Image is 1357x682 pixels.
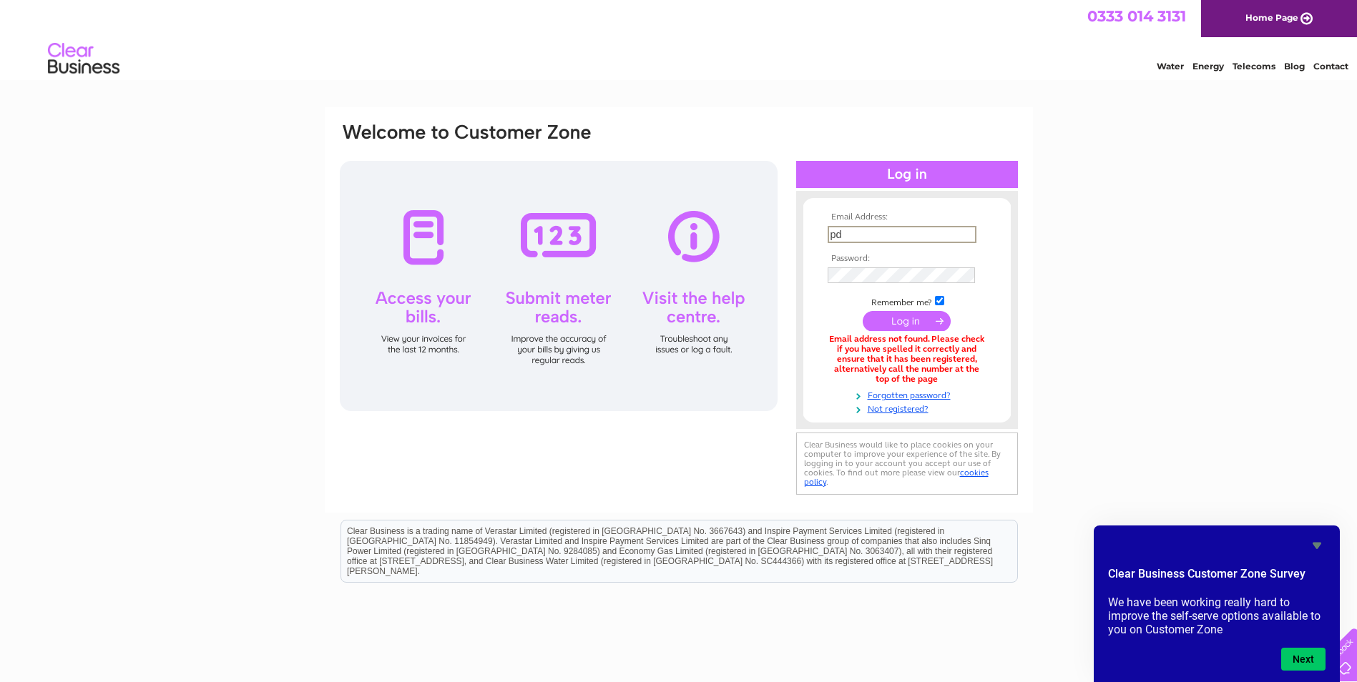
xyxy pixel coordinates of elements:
div: Email address not found. Please check if you have spelled it correctly and ensure that it has bee... [828,335,986,384]
div: Clear Business would like to place cookies on your computer to improve your experience of the sit... [796,433,1018,495]
a: 0333 014 3131 [1087,7,1186,25]
p: We have been working really hard to improve the self-serve options available to you on Customer Zone [1108,595,1326,636]
div: Clear Business is a trading name of Verastar Limited (registered in [GEOGRAPHIC_DATA] No. 3667643... [341,8,1017,69]
h2: Clear Business Customer Zone Survey [1108,565,1326,590]
a: Not registered? [828,401,990,415]
a: Energy [1192,61,1224,71]
a: cookies policy [804,468,989,487]
a: Forgotten password? [828,387,990,401]
button: Hide survey [1308,537,1326,554]
img: logo.png [47,37,120,81]
a: Water [1157,61,1184,71]
th: Email Address: [824,212,990,222]
a: Telecoms [1233,61,1275,71]
th: Password: [824,254,990,264]
input: Submit [863,311,951,331]
a: Contact [1313,61,1348,71]
button: Next question [1281,648,1326,671]
div: Clear Business Customer Zone Survey [1108,537,1326,671]
a: Blog [1284,61,1305,71]
td: Remember me? [824,294,990,308]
